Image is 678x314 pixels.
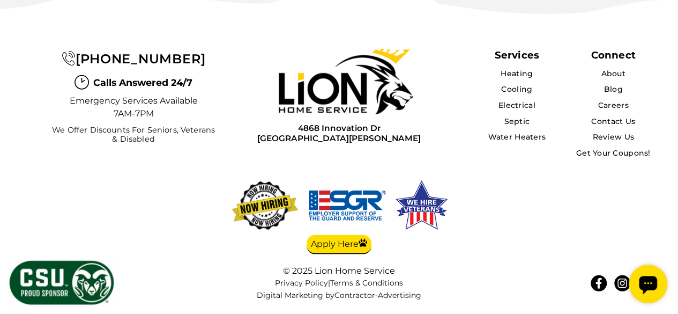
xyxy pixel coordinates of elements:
[498,100,535,110] a: Electrical
[8,259,115,306] img: CSU Sponsor Badge
[591,116,635,126] a: Contact Us
[49,126,218,144] span: We Offer Discounts for Seniors, Veterans & Disabled
[4,4,43,43] div: Open chat widget
[257,133,421,143] span: [GEOGRAPHIC_DATA][PERSON_NAME]
[330,278,403,288] a: Terms & Conditions
[229,179,301,232] img: now-hiring
[307,235,371,254] a: Apply Here
[592,132,634,142] a: Review Us
[61,51,205,67] a: [PHONE_NUMBER]
[257,123,421,144] a: 4868 Innovation Dr[GEOGRAPHIC_DATA][PERSON_NAME]
[504,116,530,126] a: Septic
[76,51,206,67] span: [PHONE_NUMBER]
[232,279,446,300] nav: |
[93,76,192,90] span: Calls Answered 24/7
[601,69,625,78] a: About
[307,179,388,232] img: We hire veterans
[494,49,539,61] span: Services
[257,123,421,133] span: 4868 Innovation Dr
[598,100,629,110] a: Careers
[334,291,421,300] a: Contractor-Advertising
[232,291,446,300] div: Digital Marketing by
[576,148,651,158] a: Get Your Coupons!
[501,84,532,94] a: Cooling
[488,132,546,142] a: Water Heaters
[275,278,328,288] a: Privacy Policy
[232,266,446,276] div: © 2025 Lion Home Service
[501,69,533,78] a: Heating
[394,179,449,232] img: We hire veterans
[604,84,622,94] a: Blog
[591,49,635,61] div: Connect
[69,94,198,120] span: Emergency Services Available 7AM-7PM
